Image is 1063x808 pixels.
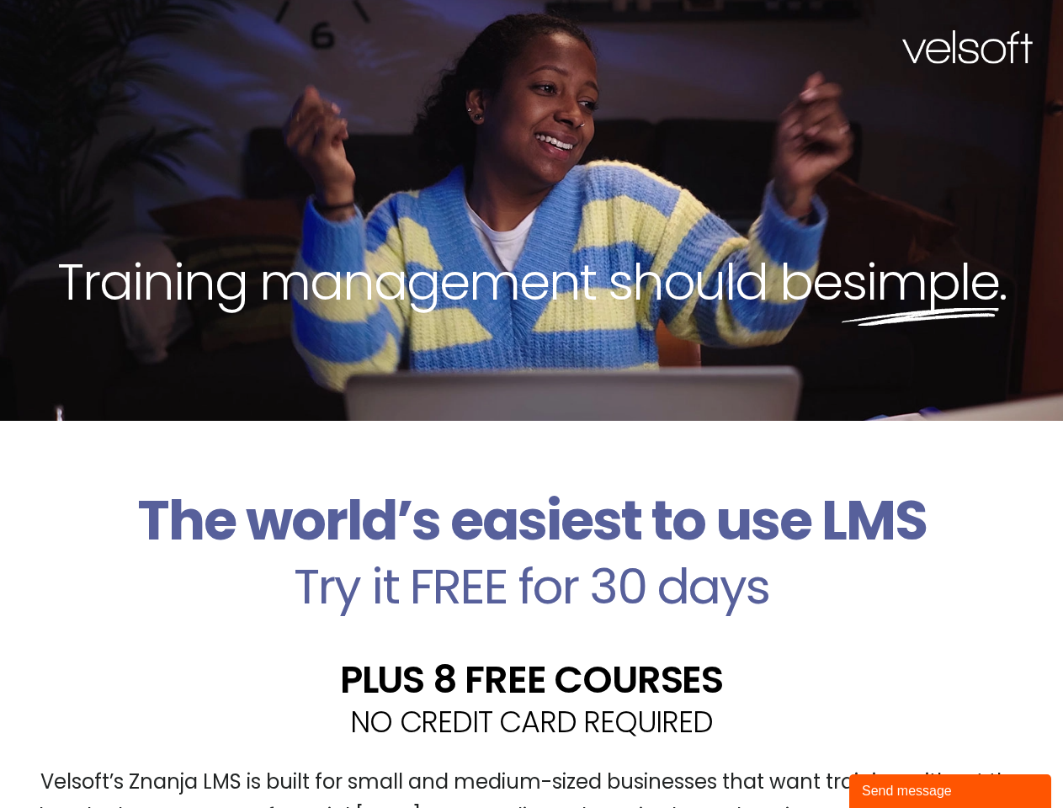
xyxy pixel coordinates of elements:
[849,771,1055,808] iframe: chat widget
[13,488,1050,554] h2: The world’s easiest to use LMS
[13,562,1050,611] h2: Try it FREE for 30 days
[842,247,999,317] span: simple
[13,707,1050,736] h2: NO CREDIT CARD REQUIRED
[13,661,1050,699] h2: PLUS 8 FREE COURSES
[30,249,1033,315] h2: Training management should be .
